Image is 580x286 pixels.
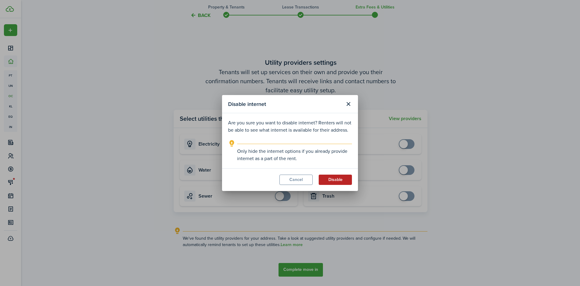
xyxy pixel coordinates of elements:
[228,140,236,147] i: outline
[228,119,352,134] p: Are you sure you want to disable internet? Renters will not be able to see what internet is avail...
[228,98,342,110] modal-title: Disable internet
[343,99,353,109] button: Close modal
[237,148,352,162] explanation-description: Only hide the internet options if you already provide internet as a part of the rent.
[279,175,313,185] button: Cancel
[319,175,352,185] button: Disable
